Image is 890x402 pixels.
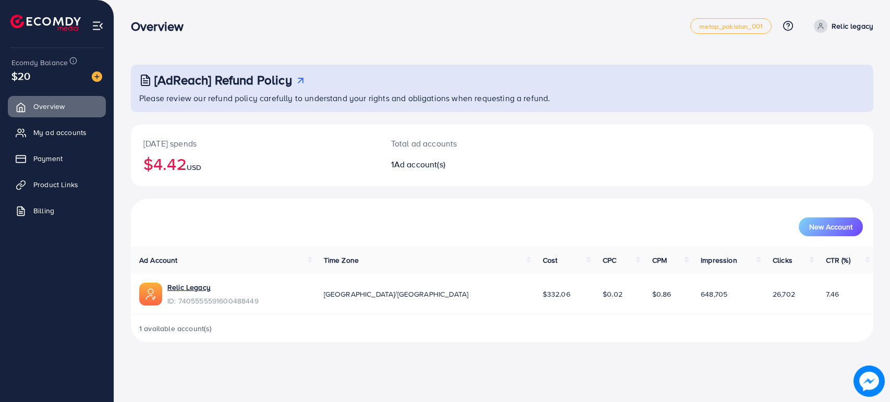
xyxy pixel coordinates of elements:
span: Cost [543,255,558,265]
a: Relic Legacy [167,282,259,293]
a: Overview [8,96,106,117]
span: Billing [33,205,54,216]
span: $20 [11,68,30,83]
span: Ad Account [139,255,178,265]
img: image [92,71,102,82]
p: Please review our refund policy carefully to understand your rights and obligations when requesti... [139,92,867,104]
img: image [854,366,885,397]
a: Relic legacy [810,19,873,33]
span: CPC [603,255,616,265]
h3: Overview [131,19,192,34]
h3: [AdReach] Refund Policy [154,72,292,88]
span: Ad account(s) [394,159,445,170]
span: metap_pakistan_001 [699,23,763,30]
span: Ecomdy Balance [11,57,68,68]
a: Product Links [8,174,106,195]
p: [DATE] spends [143,137,366,150]
span: [GEOGRAPHIC_DATA]/[GEOGRAPHIC_DATA] [324,289,469,299]
span: $0.86 [652,289,672,299]
span: Product Links [33,179,78,190]
span: ID: 7405555591600488449 [167,296,259,306]
h2: $4.42 [143,154,366,174]
span: Overview [33,101,65,112]
img: menu [92,20,104,32]
span: My ad accounts [33,127,87,138]
span: 648,705 [701,289,727,299]
a: My ad accounts [8,122,106,143]
span: Impression [701,255,737,265]
a: Billing [8,200,106,221]
span: New Account [809,223,852,230]
button: New Account [799,217,863,236]
span: Clicks [773,255,793,265]
span: 7.46 [826,289,839,299]
span: USD [187,162,201,173]
span: 26,702 [773,289,795,299]
p: Relic legacy [832,20,873,32]
span: CPM [652,255,667,265]
a: Payment [8,148,106,169]
span: Payment [33,153,63,164]
span: $332.06 [543,289,570,299]
span: 1 available account(s) [139,323,212,334]
img: ic-ads-acc.e4c84228.svg [139,283,162,306]
h2: 1 [391,160,552,169]
span: CTR (%) [826,255,850,265]
span: $0.02 [603,289,623,299]
span: Time Zone [324,255,359,265]
img: logo [10,15,81,31]
p: Total ad accounts [391,137,552,150]
a: metap_pakistan_001 [690,18,772,34]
